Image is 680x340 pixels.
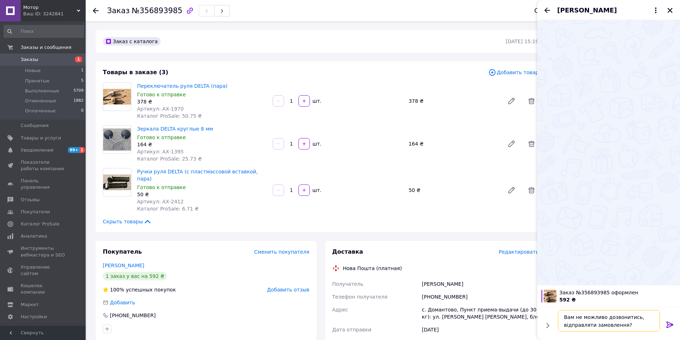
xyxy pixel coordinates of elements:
button: Закрыть [666,6,674,15]
span: Покупатель [103,248,142,255]
span: Выполненные [25,88,59,94]
a: Зеркала DELTA круглые 8 мм [137,126,213,132]
span: Редактировать [499,249,539,255]
span: Оплаченные [25,108,56,114]
span: 1 [81,67,84,74]
div: с. Домантово, Пункт приема-выдачи (до 30 кг): ул. [PERSON_NAME] [PERSON_NAME], б/н [420,303,540,323]
a: Переключатель руля DELTA (пара) [137,83,227,89]
span: Артикул: АХ-2412 [137,199,183,204]
div: шт. [311,187,322,194]
span: Телефон получателя [332,294,388,300]
span: №356893985 [132,6,182,15]
span: Уведомления [21,147,53,153]
div: 378 ₴ [137,98,267,105]
span: 5 [81,78,84,84]
div: 164 ₴ [406,139,502,149]
a: Редактировать [504,94,519,108]
span: Товары и услуги [21,135,61,141]
span: Отмененные [25,98,56,104]
span: Кошелек компании [21,283,66,295]
time: [DATE] 15:19 [506,39,539,44]
div: [PHONE_NUMBER] [109,312,156,319]
div: Ваш ID: 3242841 [23,11,86,17]
span: Готово к отправке [137,184,186,190]
span: 5709 [74,88,84,94]
span: Маркет [21,301,39,308]
span: Удалить [524,137,539,151]
span: Принятые [25,78,50,84]
span: Мотор [23,4,77,11]
div: Заказ с каталога [103,37,161,46]
span: Удалить [524,94,539,108]
span: 100% [110,287,124,293]
textarea: Вам не можливо дозвонитись, відправляти замовлення? [558,310,660,331]
span: [PERSON_NAME] [557,6,617,15]
span: 99+ [68,147,80,153]
img: Переключатель руля DELTA (пара) [103,89,131,105]
button: Показать кнопки [543,321,552,330]
span: Сообщения [21,122,49,129]
span: Показатели работы компании [21,159,66,172]
span: Заказ №356893985 оформлен [559,289,676,296]
span: Адрес [332,307,348,313]
span: Дата отправки [332,327,372,333]
button: Назад [543,6,551,15]
div: шт. [311,97,322,105]
span: Добавить [110,300,135,305]
img: Ручки руля DELTA (с пластмассовой вставкой, пара) [103,174,131,190]
div: Статус заказа [534,7,582,14]
span: Каталог ProSale: 6.71 ₴ [137,206,198,212]
span: Артикул: АХ-1395 [137,149,183,154]
span: Добавить товар [488,68,539,76]
span: Заказы и сообщения [21,44,71,51]
span: Товары в заказе (3) [103,69,168,76]
img: 3037460939_w100_h100_pereklyuchatel-rulya-delta.jpg [544,290,556,303]
span: Доставка [332,248,363,255]
span: Аналитика [21,233,47,239]
span: Настройки [21,314,47,320]
div: шт. [311,140,322,147]
div: [DATE] [420,323,540,336]
span: Сменить покупателя [254,249,309,255]
div: 1 заказ у вас на 592 ₴ [103,272,167,280]
div: Нова Пошта (платная) [341,265,404,272]
span: 1 [75,56,82,62]
div: успешных покупок [103,286,176,293]
span: Готово к отправке [137,135,186,140]
a: [PERSON_NAME] [103,263,144,268]
span: Заказ [107,6,130,15]
a: Редактировать [504,137,519,151]
span: Отзывы [21,197,40,203]
img: Зеркала DELTA круглые 8 мм [103,128,131,151]
span: Скрыть товары [103,218,152,225]
span: Каталог ProSale: 25.73 ₴ [137,156,202,162]
span: 0 [81,108,84,114]
span: Каталог ProSale: 50.75 ₴ [137,113,202,119]
span: Артикул: АХ-1970 [137,106,183,112]
div: 50 ₴ [137,191,267,198]
span: Заказы [21,56,38,63]
a: Редактировать [504,183,519,197]
a: Ручки руля DELTA (с пластмассовой вставкой, пара) [137,169,258,182]
button: [PERSON_NAME] [557,6,660,15]
div: [PERSON_NAME] [420,278,540,290]
input: Поиск [4,25,84,38]
span: Панель управления [21,178,66,191]
div: [PHONE_NUMBER] [420,290,540,303]
span: 1882 [74,98,84,104]
div: 50 ₴ [406,185,502,195]
span: Получатель [332,281,363,287]
span: Покупатели [21,209,50,215]
span: Управление сайтом [21,264,66,277]
span: Инструменты вебмастера и SEO [21,245,66,258]
span: Каталог ProSale [21,221,59,227]
span: Удалить [524,183,539,197]
span: Новые [25,67,41,74]
div: 378 ₴ [406,96,502,106]
div: Вернуться назад [93,7,99,14]
span: 1 [80,147,85,153]
span: 592 ₴ [559,297,576,303]
span: Добавить отзыв [267,287,309,293]
span: Готово к отправке [137,92,186,97]
div: 164 ₴ [137,141,267,148]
